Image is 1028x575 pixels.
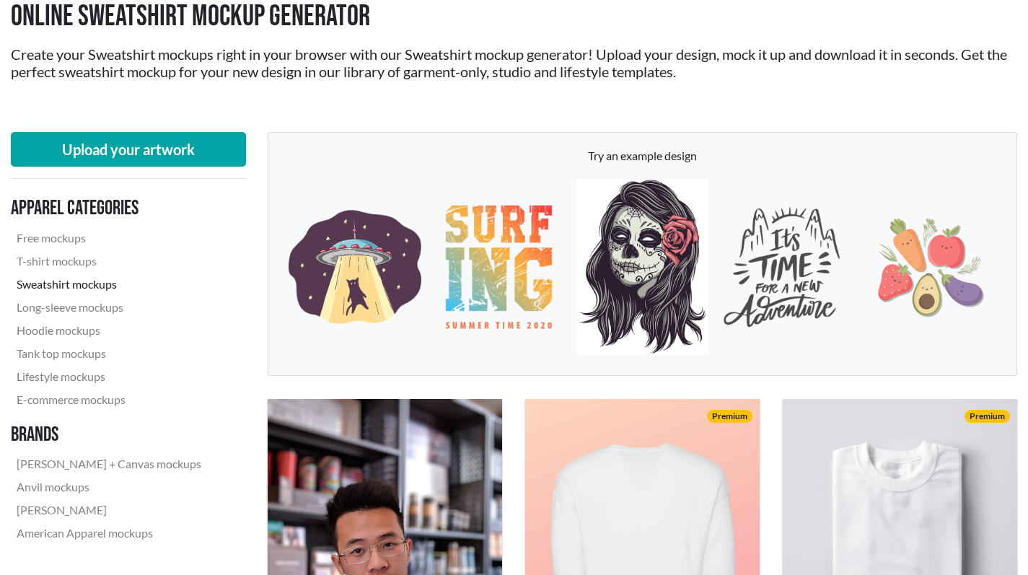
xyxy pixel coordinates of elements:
span: Premium [965,410,1010,423]
span: Premium [707,410,752,423]
h3: Apparel categories [11,196,207,221]
a: [PERSON_NAME] + Canvas mockups [11,452,207,475]
button: Upload your artwork [11,132,246,167]
h2: Create your Sweatshirt mockups right in your browser with our Sweatshirt mockup generator! Upload... [11,45,1017,80]
h3: Brands [11,423,207,447]
a: Tank top mockups [11,342,207,365]
p: Try an example design [283,147,1002,164]
a: E-commerce mockups [11,388,207,411]
a: Long-sleeve mockups [11,296,207,319]
a: T-shirt mockups [11,250,207,273]
a: Hoodie mockups [11,319,207,342]
a: Anvil mockups [11,475,207,499]
a: American Apparel mockups [11,522,207,545]
a: Lifestyle mockups [11,365,207,388]
a: Free mockups [11,227,207,250]
a: Sweatshirt mockups [11,273,207,296]
a: [PERSON_NAME] [11,499,207,522]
